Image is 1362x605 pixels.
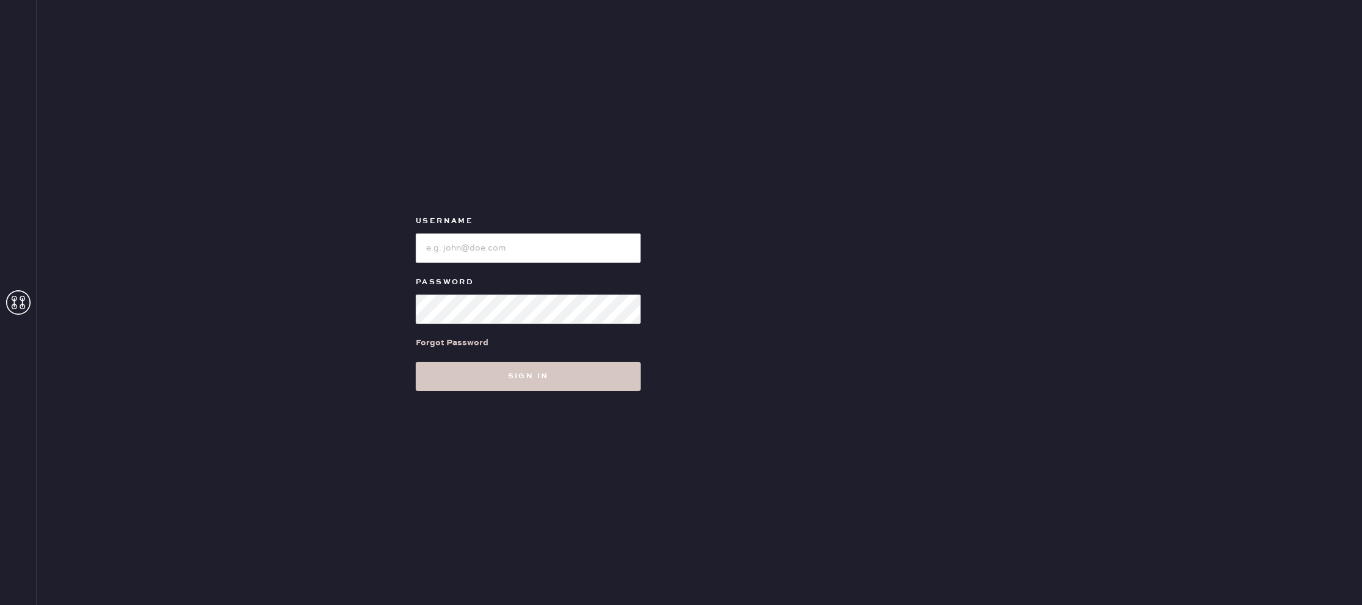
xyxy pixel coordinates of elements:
input: e.g. john@doe.com [416,233,641,263]
label: Username [416,214,641,229]
div: Forgot Password [416,336,488,350]
button: Sign in [416,362,641,391]
label: Password [416,275,641,290]
a: Forgot Password [416,324,488,362]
